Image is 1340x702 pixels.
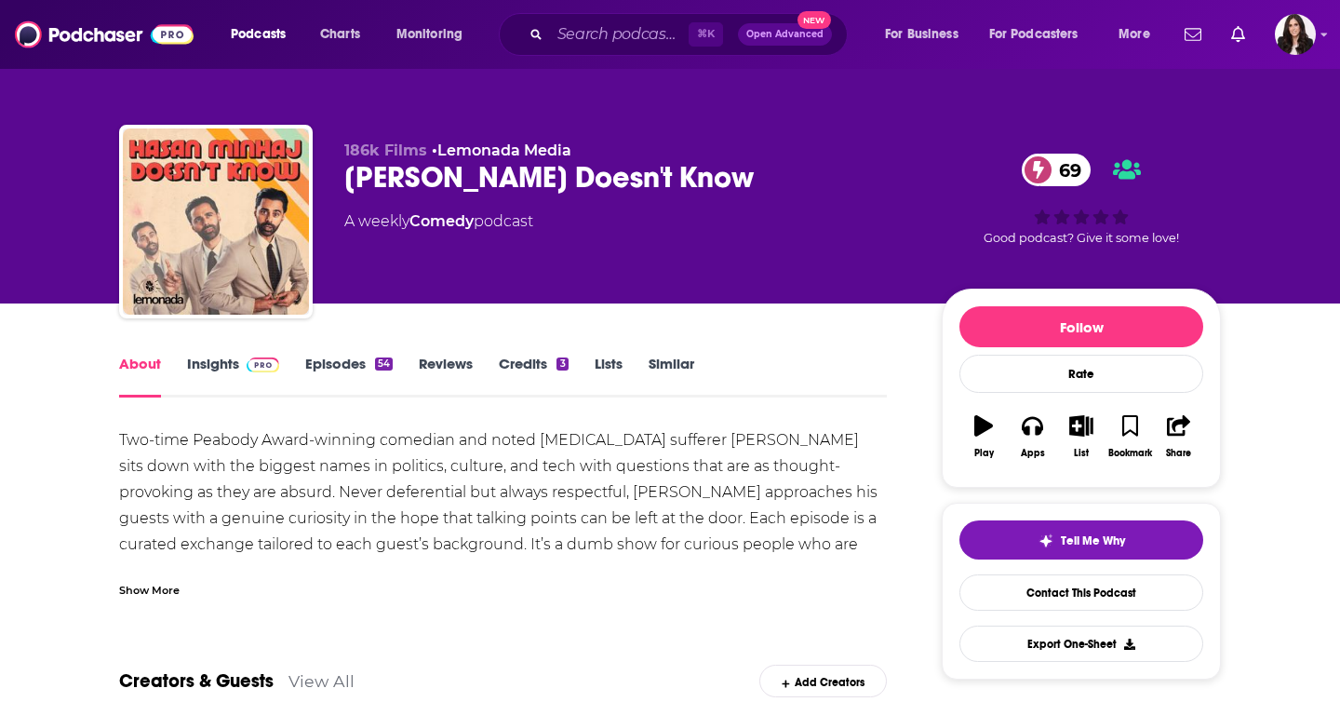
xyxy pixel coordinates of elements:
[1040,154,1091,186] span: 69
[516,13,865,56] div: Search podcasts, credits, & more...
[119,427,887,662] div: Two-time Peabody Award-winning comedian and noted [MEDICAL_DATA] sufferer [PERSON_NAME] sits down...
[231,21,286,47] span: Podcasts
[1119,21,1150,47] span: More
[595,355,623,398] a: Lists
[959,306,1203,347] button: Follow
[1275,14,1316,55] span: Logged in as RebeccaShapiro
[550,20,689,49] input: Search podcasts, credits, & more...
[1155,403,1203,470] button: Share
[1057,403,1105,470] button: List
[1074,448,1089,459] div: List
[344,142,427,159] span: 186k Films
[432,142,571,159] span: •
[959,355,1203,393] div: Rate
[977,20,1105,49] button: open menu
[872,20,982,49] button: open menu
[119,355,161,398] a: About
[247,358,279,372] img: Podchaser Pro
[649,355,694,398] a: Similar
[1022,154,1091,186] a: 69
[959,626,1203,662] button: Export One-Sheet
[959,403,1008,470] button: Play
[942,142,1221,257] div: 69Good podcast? Give it some love!
[746,30,824,39] span: Open Advanced
[1021,448,1045,459] div: Apps
[499,355,568,398] a: Credits3
[974,448,994,459] div: Play
[689,22,723,47] span: ⌘ K
[959,574,1203,611] a: Contact This Podcast
[1105,403,1154,470] button: Bookmark
[396,21,462,47] span: Monitoring
[738,23,832,46] button: Open AdvancedNew
[187,355,279,398] a: InsightsPodchaser Pro
[119,669,274,693] a: Creators & Guests
[1224,19,1253,50] a: Show notifications dropdown
[1275,14,1316,55] img: User Profile
[218,20,310,49] button: open menu
[1166,448,1191,459] div: Share
[320,21,360,47] span: Charts
[959,520,1203,560] button: tell me why sparkleTell Me Why
[885,21,958,47] span: For Business
[383,20,487,49] button: open menu
[1177,19,1209,50] a: Show notifications dropdown
[15,17,194,52] img: Podchaser - Follow, Share and Rate Podcasts
[984,231,1179,245] span: Good podcast? Give it some love!
[1008,403,1056,470] button: Apps
[123,128,309,315] img: Hasan Minhaj Doesn't Know
[1275,14,1316,55] button: Show profile menu
[305,355,393,398] a: Episodes54
[797,11,831,29] span: New
[556,358,568,371] div: 3
[288,671,355,691] a: View All
[344,210,533,233] div: A weekly podcast
[419,355,473,398] a: Reviews
[989,21,1079,47] span: For Podcasters
[759,665,887,697] div: Add Creators
[437,142,571,159] a: Lemonada Media
[1105,20,1173,49] button: open menu
[409,212,474,230] a: Comedy
[1108,448,1152,459] div: Bookmark
[1038,533,1053,548] img: tell me why sparkle
[308,20,371,49] a: Charts
[1061,533,1125,548] span: Tell Me Why
[375,358,393,371] div: 54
